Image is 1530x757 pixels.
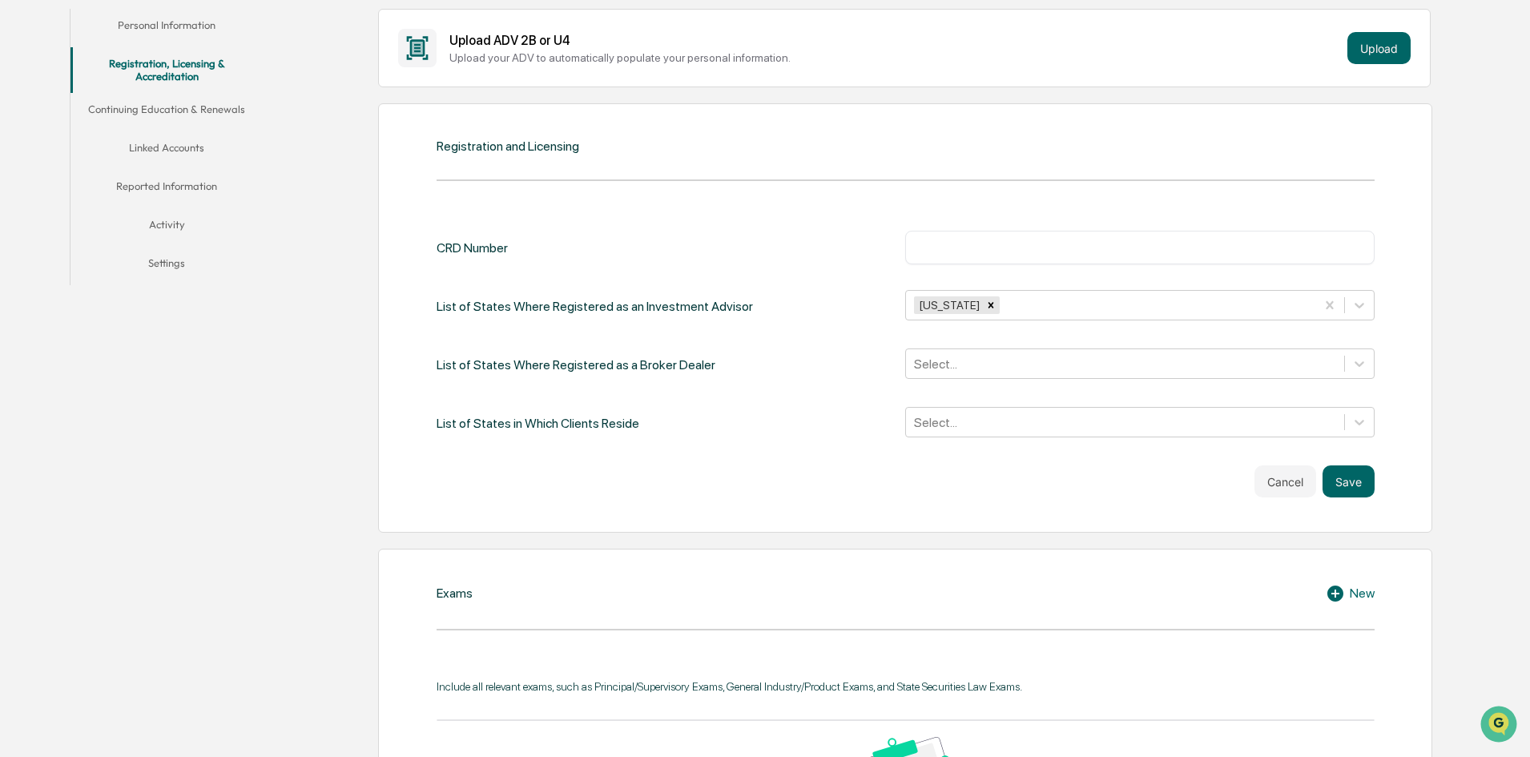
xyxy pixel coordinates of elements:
[110,195,205,224] a: 🗄️Attestations
[32,232,101,248] span: Data Lookup
[10,226,107,255] a: 🔎Data Lookup
[914,296,982,314] div: [US_STATE]
[449,33,1341,48] div: Upload ADV 2B or U4
[982,296,1000,314] div: Remove Texas
[70,47,263,93] button: Registration, Licensing & Accreditation
[70,9,263,285] div: secondary tabs example
[437,231,508,264] div: CRD Number
[437,290,753,323] div: List of States Where Registered as an Investment Advisor
[116,203,129,216] div: 🗄️
[437,680,1375,693] div: Include all relevant exams, such as Principal/Supervisory Exams, General Industry/Product Exams, ...
[54,123,263,139] div: Start new chat
[1479,704,1522,747] iframe: Open customer support
[437,586,473,601] div: Exams
[70,9,263,47] button: Personal Information
[1347,32,1411,64] button: Upload
[10,195,110,224] a: 🖐️Preclearance
[16,123,45,151] img: 1746055101610-c473b297-6a78-478c-a979-82029cc54cd1
[16,234,29,247] div: 🔎
[32,202,103,218] span: Preclearance
[437,139,579,154] div: Registration and Licensing
[449,51,1341,64] div: Upload your ADV to automatically populate your personal information.
[1323,465,1375,497] button: Save
[437,348,715,381] div: List of States Where Registered as a Broker Dealer
[16,203,29,216] div: 🖐️
[132,202,199,218] span: Attestations
[16,34,292,59] p: How can we help?
[70,208,263,247] button: Activity
[70,170,263,208] button: Reported Information
[272,127,292,147] button: Start new chat
[54,139,203,151] div: We're available if you need us!
[159,272,194,284] span: Pylon
[113,271,194,284] a: Powered byPylon
[70,131,263,170] button: Linked Accounts
[437,407,639,440] div: List of States in Which Clients Reside
[70,247,263,285] button: Settings
[1254,465,1316,497] button: Cancel
[70,93,263,131] button: Continuing Education & Renewals
[1326,584,1375,603] div: New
